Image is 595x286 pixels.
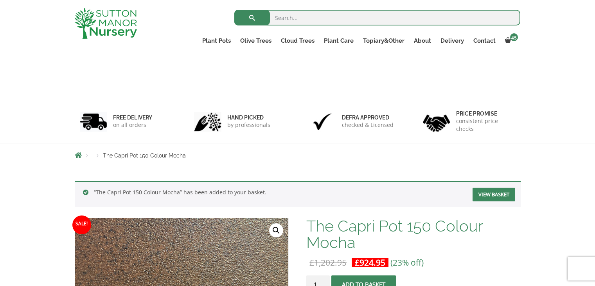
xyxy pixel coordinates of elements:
[469,35,500,46] a: Contact
[309,257,314,268] span: £
[72,215,91,234] span: Sale!
[319,35,358,46] a: Plant Care
[510,33,518,41] span: 45
[500,35,520,46] a: 45
[227,114,270,121] h6: hand picked
[235,35,276,46] a: Olive Trees
[390,257,424,268] span: (23% off)
[227,121,270,129] p: by professionals
[342,121,394,129] p: checked & Licensed
[113,121,152,129] p: on all orders
[194,112,221,132] img: 2.jpg
[234,10,520,25] input: Search...
[355,257,360,268] span: £
[269,223,283,237] a: View full-screen image gallery
[306,218,520,251] h1: The Capri Pot 150 Colour Mocha
[423,110,450,134] img: 4.jpg
[103,152,186,159] span: The Capri Pot 150 Colour Mocha
[456,117,516,133] p: consistent price checks
[473,188,515,201] a: View basket
[355,257,385,268] bdi: 924.95
[113,114,152,121] h6: FREE DELIVERY
[436,35,469,46] a: Delivery
[409,35,436,46] a: About
[75,181,521,207] div: “The Capri Pot 150 Colour Mocha” has been added to your basket.
[309,257,347,268] bdi: 1,202.95
[75,152,521,158] nav: Breadcrumbs
[342,114,394,121] h6: Defra approved
[80,112,107,132] img: 1.jpg
[309,112,336,132] img: 3.jpg
[358,35,409,46] a: Topiary&Other
[456,110,516,117] h6: Price promise
[276,35,319,46] a: Cloud Trees
[74,8,137,39] img: logo
[198,35,235,46] a: Plant Pots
